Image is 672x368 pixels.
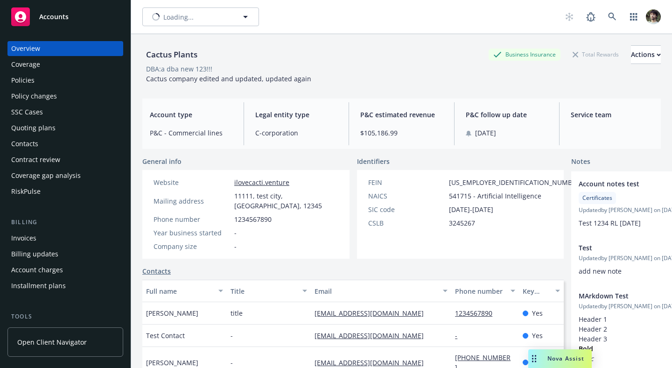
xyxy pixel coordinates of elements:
div: Mailing address [154,196,231,206]
a: Search [603,7,622,26]
span: title [231,308,243,318]
span: - [234,228,237,238]
div: Invoices [11,231,36,246]
a: Coverage gap analysis [7,168,123,183]
div: Installment plans [11,278,66,293]
div: Billing [7,218,123,227]
span: 541715 - Artificial Intelligence [449,191,541,201]
div: Actions [631,46,661,64]
div: Quoting plans [11,120,56,135]
span: Test Contact [146,331,185,340]
div: Billing updates [11,247,58,262]
span: $105,186.99 [360,128,443,138]
button: Phone number [451,280,518,302]
a: Contacts [142,266,171,276]
span: Loading... [163,12,194,22]
span: Legal entity type [255,110,338,120]
div: Policies [11,73,35,88]
span: 11111, test city, [GEOGRAPHIC_DATA], 12345 [234,191,338,211]
div: Company size [154,241,231,251]
div: Business Insurance [489,49,560,60]
a: Invoices [7,231,123,246]
span: Nova Assist [547,354,584,362]
span: Cactus company edited and updated, updated again [146,74,311,83]
span: C-corporation [255,128,338,138]
span: Identifiers [357,156,390,166]
a: Accounts [7,4,123,30]
a: Coverage [7,57,123,72]
span: Accounts [39,13,69,21]
a: - [455,331,465,340]
button: Loading... [142,7,259,26]
div: Coverage gap analysis [11,168,81,183]
div: Full name [146,286,213,296]
div: Website [154,177,231,187]
a: Quoting plans [7,120,123,135]
span: Test 1234 RL [DATE] [579,219,641,227]
span: General info [142,156,182,166]
a: 1234567890 [455,309,500,318]
button: Actions [631,45,661,64]
span: 3245267 [449,218,475,228]
a: [EMAIL_ADDRESS][DOMAIN_NAME] [315,358,431,367]
span: add new note [579,267,622,276]
div: Key contact [523,286,550,296]
span: P&C - Commercial lines [150,128,232,138]
div: Email [315,286,437,296]
div: Phone number [154,214,231,224]
div: CSLB [368,218,445,228]
div: SIC code [368,205,445,214]
span: Account type [150,110,232,120]
div: Title [231,286,297,296]
span: [PERSON_NAME] [146,308,198,318]
button: Key contact [519,280,564,302]
span: - [234,241,237,251]
span: - [231,358,233,368]
button: Nova Assist [528,349,592,368]
div: Policy changes [11,89,57,104]
span: Yes [532,308,543,318]
img: photo [646,9,661,24]
a: Billing updates [7,247,123,262]
span: P&C estimated revenue [360,110,443,120]
span: Service team [571,110,653,120]
div: Account charges [11,262,63,277]
span: Open Client Navigator [17,337,87,347]
span: [PERSON_NAME] [146,358,198,368]
a: RiskPulse [7,184,123,199]
div: Year business started [154,228,231,238]
div: Cactus Plants [142,49,201,61]
a: Contract review [7,152,123,167]
div: Drag to move [528,349,540,368]
a: Start snowing [560,7,579,26]
a: Overview [7,41,123,56]
div: Tools [7,312,123,321]
span: Certificates [582,194,612,202]
strong: Bold [579,344,593,353]
div: Overview [11,41,40,56]
button: Full name [142,280,227,302]
div: Total Rewards [568,49,623,60]
a: Installment plans [7,278,123,293]
div: RiskPulse [11,184,41,199]
span: P&C follow up date [466,110,548,120]
button: Email [311,280,451,302]
span: [DATE]-[DATE] [449,205,493,214]
div: Contacts [11,136,38,151]
a: Contacts [7,136,123,151]
div: Contract review [11,152,60,167]
a: Switch app [624,7,643,26]
div: SSC Cases [11,105,43,120]
a: Policies [7,73,123,88]
a: Account charges [7,262,123,277]
div: DBA: a dba new 123!!! [146,64,212,74]
button: Title [227,280,311,302]
div: NAICS [368,191,445,201]
a: SSC Cases [7,105,123,120]
span: - [231,331,233,340]
a: [EMAIL_ADDRESS][DOMAIN_NAME] [315,331,431,340]
span: 1234567890 [234,214,272,224]
div: FEIN [368,177,445,187]
span: [DATE] [475,128,496,138]
div: Phone number [455,286,504,296]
